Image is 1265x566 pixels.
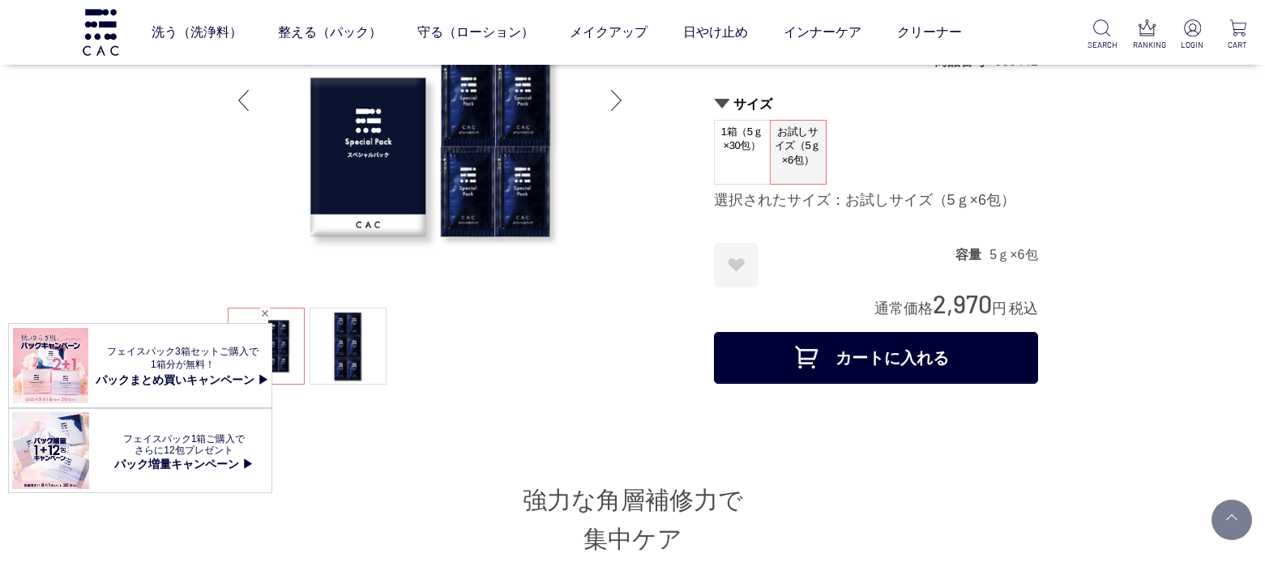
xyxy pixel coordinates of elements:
[933,288,992,318] span: 2,970
[714,332,1038,384] button: カートに入れる
[600,68,633,133] div: Next slide
[714,243,759,287] a: お気に入りに登録する
[714,96,1038,113] h2: サイズ
[1133,19,1162,51] a: RANKING
[278,10,382,55] a: 整える（パック）
[989,246,1037,263] dd: 5ｇ×6包
[1088,39,1117,51] p: SEARCH
[80,9,121,55] img: logo
[152,10,242,55] a: 洗う（洗浄料）
[1088,19,1117,51] a: SEARCH
[874,300,933,317] span: 通常価格
[1009,300,1038,317] span: 税込
[715,121,770,167] span: 1箱（5ｇ×30包）
[714,191,1038,211] div: 選択されたサイズ：お試しサイズ（5ｇ×6包）
[955,246,989,263] dt: 容量
[417,10,534,55] a: 守る（ローション）
[1178,39,1207,51] p: LOGIN
[771,121,826,172] span: お試しサイズ（5ｇ×6包）
[992,300,1006,317] span: 円
[784,10,861,55] a: インナーケア
[228,68,260,133] div: Previous slide
[570,10,647,55] a: メイクアップ
[1223,19,1252,51] a: CART
[683,10,748,55] a: 日やけ止め
[1223,39,1252,51] p: CART
[897,10,962,55] a: クリーナー
[1133,39,1162,51] p: RANKING
[1178,19,1207,51] a: LOGIN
